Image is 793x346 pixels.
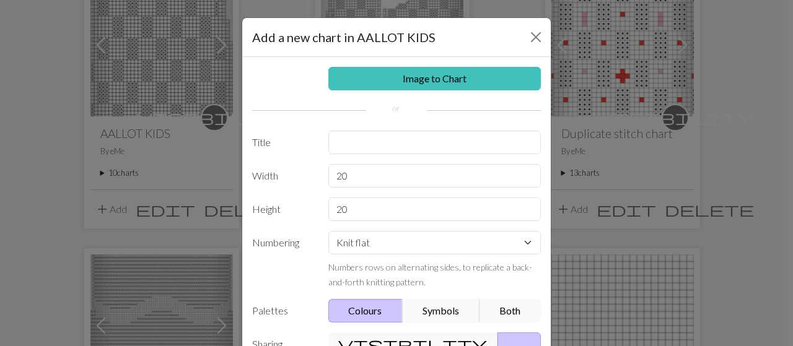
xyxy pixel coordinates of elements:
label: Width [245,164,321,188]
button: Symbols [402,299,480,322]
label: Palettes [245,299,321,322]
button: Both [480,299,541,322]
a: Image to Chart [328,67,541,90]
label: Height [245,197,321,221]
label: Numbering [245,231,321,289]
small: Numbers rows on alternating sides, to replicate a back-and-forth knitting pattern. [328,262,532,287]
button: Close [526,27,546,47]
button: Colours [328,299,403,322]
label: Title [245,131,321,154]
h5: Add a new chart in AALLOT KIDS [252,28,436,46]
